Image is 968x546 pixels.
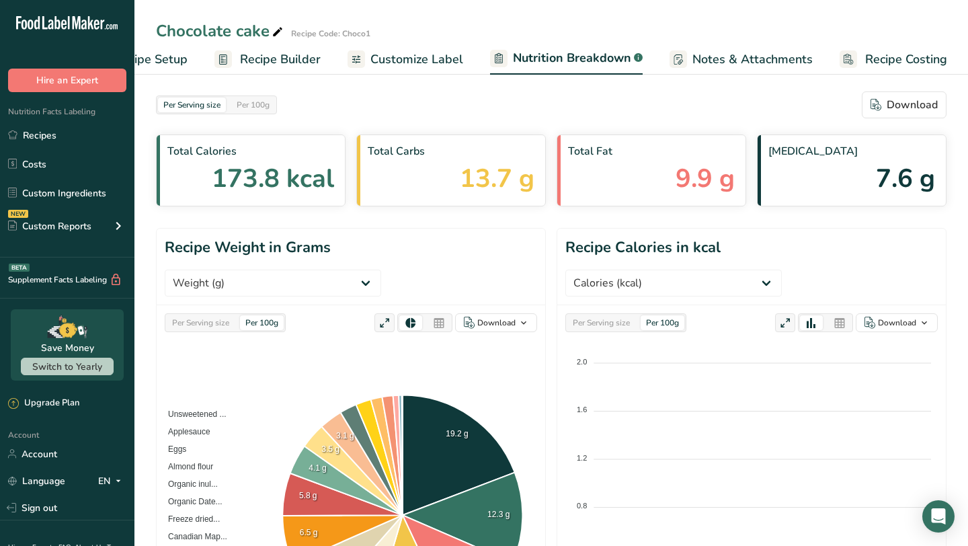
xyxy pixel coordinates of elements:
[862,91,946,118] button: Download
[158,444,186,454] span: Eggs
[368,143,534,159] span: Total Carbs
[158,409,227,419] span: Unsweetened ...
[568,143,735,159] span: Total Fat
[167,143,334,159] span: Total Calories
[856,313,938,332] button: Download
[158,97,226,112] div: Per Serving size
[840,44,947,75] a: Recipe Costing
[158,462,213,471] span: Almond flour
[577,454,587,462] tspan: 1.2
[21,358,114,375] button: Switch to Yearly
[240,50,321,69] span: Recipe Builder
[158,427,210,436] span: Applesauce
[231,97,275,112] div: Per 100g
[670,44,813,75] a: Notes & Attachments
[9,264,30,272] div: BETA
[565,237,721,259] h1: Recipe Calories in kcal
[460,159,534,198] span: 13.7 g
[165,237,331,259] h1: Recipe Weight in Grams
[41,341,94,355] div: Save Money
[8,397,79,410] div: Upgrade Plan
[455,313,537,332] button: Download
[490,43,643,75] a: Nutrition Breakdown
[167,315,235,330] div: Per Serving size
[240,315,284,330] div: Per 100g
[89,44,188,75] a: Recipe Setup
[114,50,188,69] span: Recipe Setup
[876,159,935,198] span: 7.6 g
[871,97,938,113] div: Download
[768,143,935,159] span: [MEDICAL_DATA]
[370,50,463,69] span: Customize Label
[8,210,28,218] div: NEW
[32,360,102,373] span: Switch to Yearly
[577,358,587,366] tspan: 2.0
[8,69,126,92] button: Hire an Expert
[158,479,218,489] span: Organic inul...
[567,315,635,330] div: Per Serving size
[8,219,91,233] div: Custom Reports
[641,315,684,330] div: Per 100g
[291,28,370,40] div: Recipe Code: Choco1
[676,159,735,198] span: 9.9 g
[692,50,813,69] span: Notes & Attachments
[878,317,916,329] div: Download
[348,44,463,75] a: Customize Label
[98,473,126,489] div: EN
[158,497,223,506] span: Organic Date...
[513,49,631,67] span: Nutrition Breakdown
[865,50,947,69] span: Recipe Costing
[212,159,334,198] span: 173.8 kcal
[156,19,286,43] div: Chocolate cake
[922,500,955,533] div: Open Intercom Messenger
[577,405,587,414] tspan: 1.6
[214,44,321,75] a: Recipe Builder
[8,469,65,493] a: Language
[577,502,587,510] tspan: 0.8
[477,317,516,329] div: Download
[158,532,227,541] span: Canadian Map...
[158,514,220,524] span: Freeze dried...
